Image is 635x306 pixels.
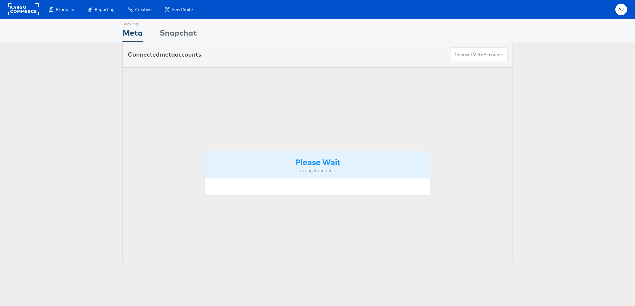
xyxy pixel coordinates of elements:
[135,6,151,13] span: Creative
[618,7,624,12] span: AJ
[128,50,201,59] div: Connected accounts
[295,156,340,167] strong: Please Wait
[95,6,114,13] span: Reporting
[472,52,484,58] span: meta
[122,19,143,27] div: Showing
[56,6,74,13] span: Products
[450,47,508,62] button: ConnectmetaAccounts
[172,6,193,13] span: Feed Suite
[160,51,175,58] span: meta
[160,27,197,42] div: Snapchat
[210,167,425,174] div: Loading Accounts ....
[122,27,143,42] div: Meta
